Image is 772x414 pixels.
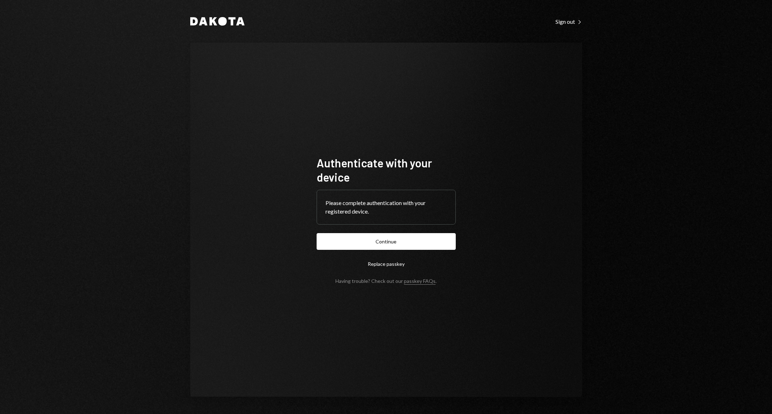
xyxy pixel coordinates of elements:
[555,17,582,25] a: Sign out
[317,156,456,184] h1: Authenticate with your device
[325,199,447,216] div: Please complete authentication with your registered device.
[555,18,582,25] div: Sign out
[335,278,437,284] div: Having trouble? Check out our .
[317,256,456,272] button: Replace passkey
[404,278,436,285] a: passkey FAQs
[317,233,456,250] button: Continue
